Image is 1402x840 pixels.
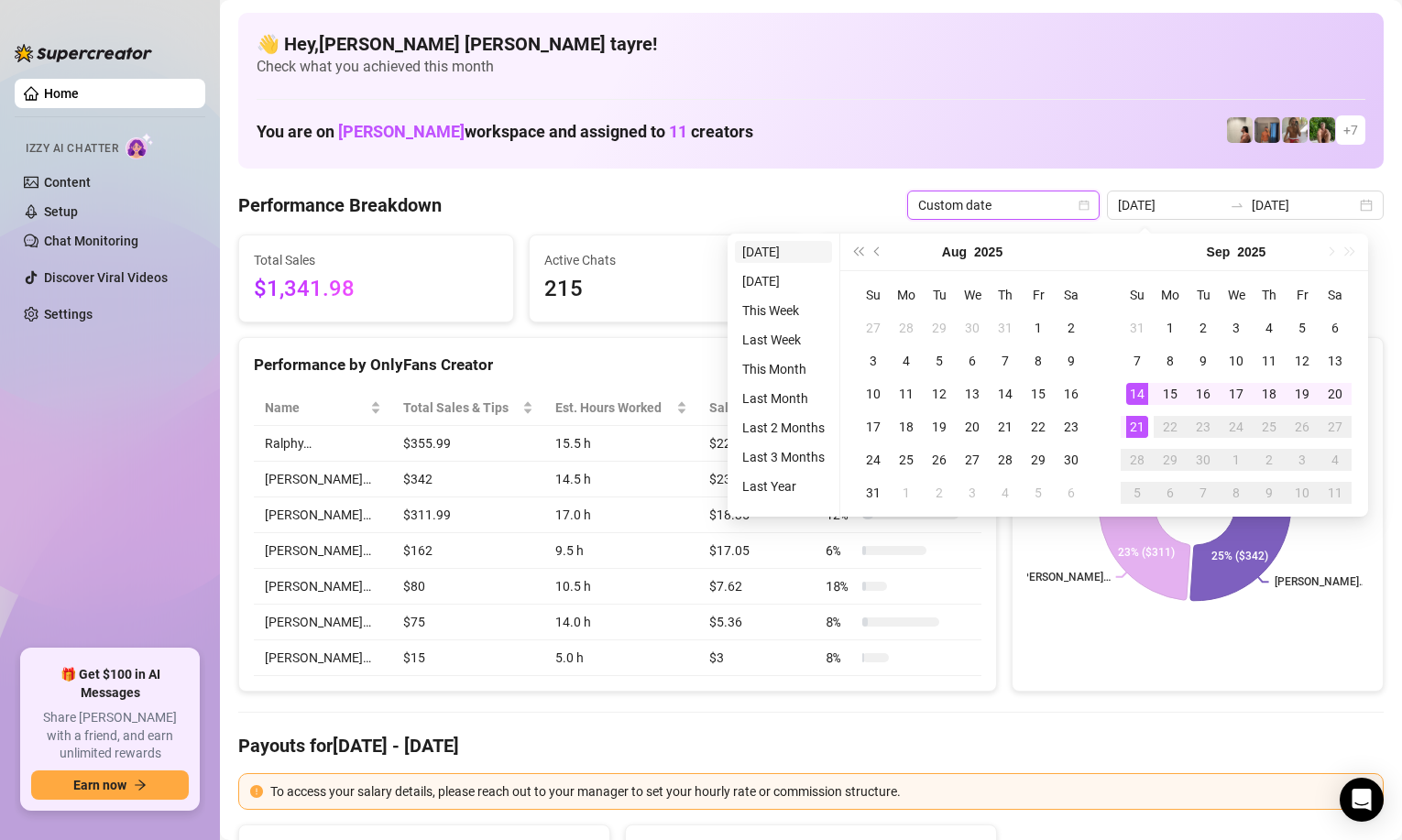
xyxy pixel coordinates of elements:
[1309,117,1335,143] img: Nathaniel
[956,476,989,509] td: 2025-09-03
[857,344,890,377] td: 2025-08-03
[1027,350,1049,372] div: 8
[555,398,673,418] div: Est. Hours Worked
[956,344,989,377] td: 2025-08-06
[826,540,855,561] span: 6 %
[961,416,983,438] div: 20
[544,462,698,497] td: 14.5 h
[895,449,917,471] div: 25
[857,278,890,311] th: Su
[254,605,392,640] td: [PERSON_NAME]…
[15,44,152,62] img: logo-BBDzfeDw.svg
[1121,476,1154,509] td: 2025-10-05
[1055,410,1088,443] td: 2025-08-23
[1055,377,1088,410] td: 2025-08-16
[1022,278,1055,311] th: Fr
[1187,476,1220,509] td: 2025-10-07
[989,410,1022,443] td: 2025-08-21
[254,533,392,569] td: [PERSON_NAME]…
[890,443,923,476] td: 2025-08-25
[1187,311,1220,344] td: 2025-09-02
[1282,117,1308,143] img: Nathaniel
[928,383,950,405] div: 12
[857,377,890,410] td: 2025-08-10
[1060,449,1082,471] div: 30
[1154,410,1187,443] td: 2025-09-22
[862,383,884,405] div: 10
[895,383,917,405] div: 11
[1252,195,1356,215] input: End date
[1324,383,1346,405] div: 20
[826,576,855,596] span: 18 %
[1159,482,1181,504] div: 6
[254,390,392,426] th: Name
[1027,317,1049,339] div: 1
[1187,377,1220,410] td: 2025-09-16
[1187,443,1220,476] td: 2025-09-30
[1192,383,1214,405] div: 16
[857,476,890,509] td: 2025-08-31
[1055,476,1088,509] td: 2025-09-06
[895,350,917,372] div: 4
[392,605,545,640] td: $75
[1126,383,1148,405] div: 14
[1192,449,1214,471] div: 30
[1220,278,1253,311] th: We
[956,311,989,344] td: 2025-07-30
[994,317,1016,339] div: 31
[254,497,392,533] td: [PERSON_NAME]…
[254,426,392,462] td: Ralphy…
[1291,482,1313,504] div: 10
[1118,195,1222,215] input: Start date
[1220,377,1253,410] td: 2025-09-17
[735,241,832,263] li: [DATE]
[698,462,815,497] td: $23.59
[31,666,189,702] span: 🎁 Get $100 in AI Messages
[698,640,815,676] td: $3
[1126,416,1148,438] div: 21
[1220,476,1253,509] td: 2025-10-08
[1126,317,1148,339] div: 31
[994,350,1016,372] div: 7
[1055,311,1088,344] td: 2025-08-02
[544,533,698,569] td: 9.5 h
[1121,377,1154,410] td: 2025-09-14
[994,482,1016,504] div: 4
[994,383,1016,405] div: 14
[735,417,832,439] li: Last 2 Months
[1027,383,1049,405] div: 15
[698,390,815,426] th: Sales / Hour
[923,278,956,311] th: Tu
[1225,416,1247,438] div: 24
[544,497,698,533] td: 17.0 h
[544,426,698,462] td: 15.5 h
[1230,198,1244,213] span: swap-right
[918,191,1089,219] span: Custom date
[1027,449,1049,471] div: 29
[895,317,917,339] div: 28
[989,377,1022,410] td: 2025-08-14
[544,250,789,270] span: Active Chats
[1225,449,1247,471] div: 1
[1154,278,1187,311] th: Mo
[1286,410,1319,443] td: 2025-09-26
[942,234,967,270] button: Choose a month
[989,278,1022,311] th: Th
[1227,117,1253,143] img: Ralphy
[392,497,545,533] td: $311.99
[1055,278,1088,311] th: Sa
[1286,377,1319,410] td: 2025-09-19
[1253,278,1286,311] th: Th
[257,31,1365,57] h4: 👋 Hey, [PERSON_NAME] [PERSON_NAME] tayre !
[1220,410,1253,443] td: 2025-09-24
[862,317,884,339] div: 27
[735,300,832,322] li: This Week
[44,175,91,190] a: Content
[1220,344,1253,377] td: 2025-09-10
[254,569,392,605] td: [PERSON_NAME]…
[392,569,545,605] td: $80
[1126,350,1148,372] div: 7
[928,449,950,471] div: 26
[709,398,789,418] span: Sales / Hour
[1022,410,1055,443] td: 2025-08-22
